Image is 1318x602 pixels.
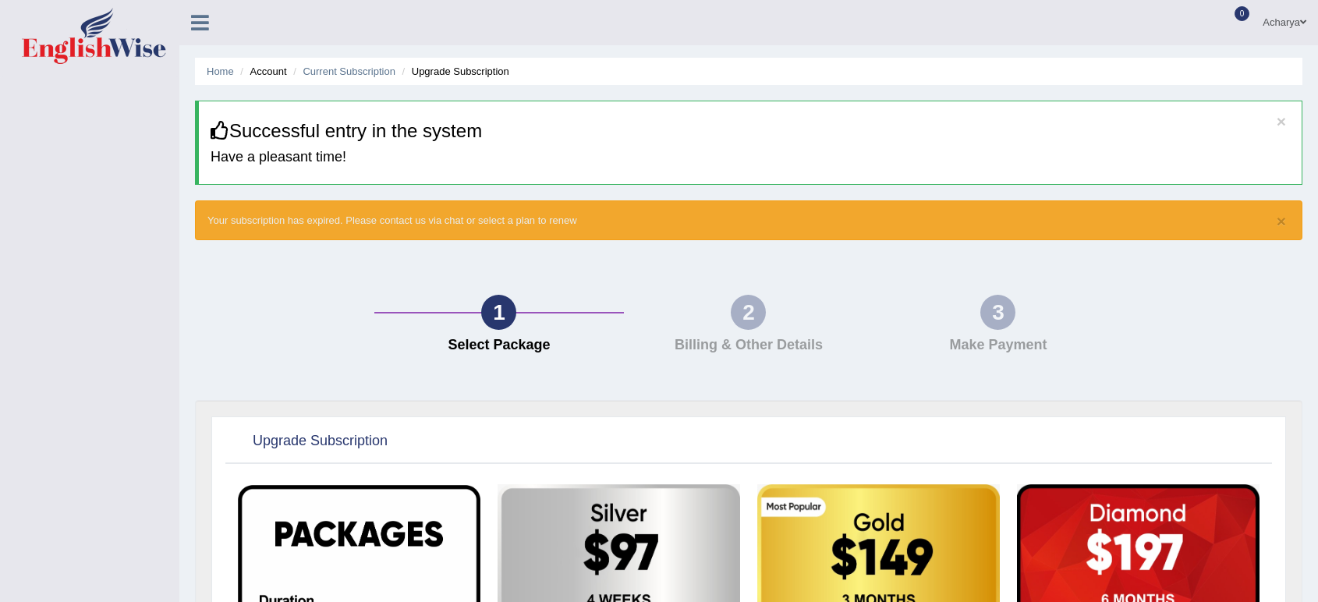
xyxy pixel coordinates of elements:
[980,295,1015,330] div: 3
[1277,113,1286,129] button: ×
[731,295,766,330] div: 2
[1235,6,1250,21] span: 0
[632,338,866,353] h4: Billing & Other Details
[303,66,395,77] a: Current Subscription
[1277,213,1286,229] button: ×
[236,64,286,79] li: Account
[195,200,1302,240] div: Your subscription has expired. Please contact us via chat or select a plan to renew
[207,66,234,77] a: Home
[382,338,616,353] h4: Select Package
[211,150,1290,165] h4: Have a pleasant time!
[881,338,1115,353] h4: Make Payment
[229,430,388,453] h2: Upgrade Subscription
[481,295,516,330] div: 1
[211,121,1290,141] h3: Successful entry in the system
[399,64,509,79] li: Upgrade Subscription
